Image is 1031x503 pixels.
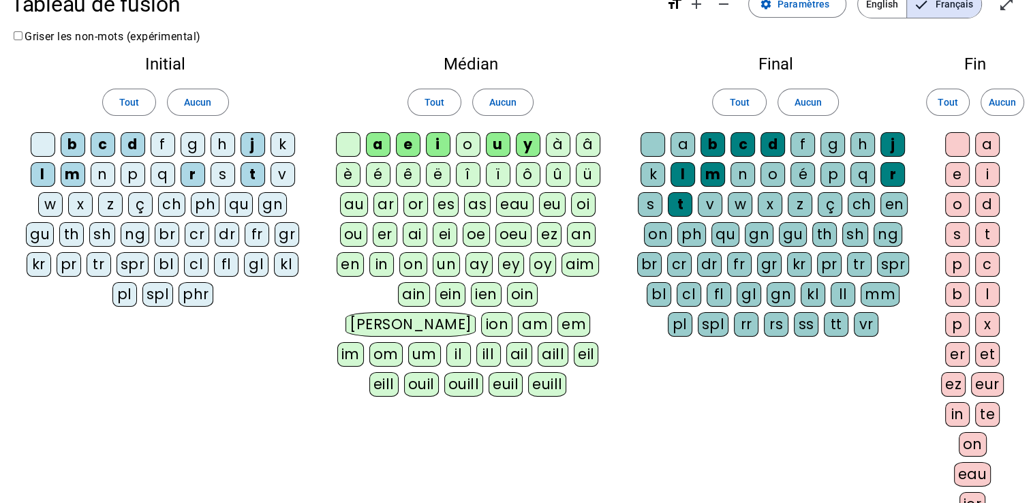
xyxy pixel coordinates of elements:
[433,252,460,277] div: un
[507,282,538,307] div: oin
[727,252,752,277] div: fr
[336,162,360,187] div: è
[211,132,235,157] div: h
[842,222,868,247] div: sh
[711,222,739,247] div: qu
[98,192,123,217] div: z
[31,162,55,187] div: l
[340,222,367,247] div: ou
[938,94,957,110] span: Tout
[366,132,390,157] div: a
[880,162,905,187] div: r
[701,132,725,157] div: b
[486,132,510,157] div: u
[677,282,701,307] div: cl
[561,252,599,277] div: aim
[486,162,510,187] div: ï
[155,222,179,247] div: br
[975,252,1000,277] div: c
[121,162,145,187] div: p
[945,192,970,217] div: o
[181,132,205,157] div: g
[258,192,287,217] div: gn
[737,282,761,307] div: gl
[26,222,54,247] div: gu
[764,312,788,337] div: rs
[518,312,552,337] div: am
[571,192,596,217] div: oi
[444,372,483,397] div: ouill
[496,192,534,217] div: eau
[91,162,115,187] div: n
[850,132,875,157] div: h
[537,222,561,247] div: ez
[728,192,752,217] div: w
[158,192,185,217] div: ch
[546,162,570,187] div: û
[61,132,85,157] div: b
[446,342,471,367] div: il
[767,282,795,307] div: gn
[945,282,970,307] div: b
[471,282,502,307] div: ien
[433,192,459,217] div: es
[874,222,902,247] div: ng
[102,89,156,116] button: Tout
[211,162,235,187] div: s
[529,252,556,277] div: oy
[697,252,722,277] div: dr
[790,132,815,157] div: f
[817,252,842,277] div: pr
[975,192,1000,217] div: d
[275,222,299,247] div: gr
[668,312,692,337] div: pl
[941,56,1009,72] h2: Fin
[847,252,872,277] div: tr
[244,252,268,277] div: gl
[945,342,970,367] div: er
[539,192,566,217] div: eu
[117,252,149,277] div: spr
[408,342,441,367] div: um
[271,132,295,157] div: k
[945,162,970,187] div: e
[506,342,533,367] div: ail
[730,162,755,187] div: n
[528,372,566,397] div: euill
[142,282,174,307] div: spl
[945,312,970,337] div: p
[241,132,265,157] div: j
[181,162,205,187] div: r
[667,252,692,277] div: cr
[954,462,991,487] div: eau
[245,222,269,247] div: fr
[576,162,600,187] div: ü
[975,402,1000,427] div: te
[712,89,766,116] button: Tout
[975,282,1000,307] div: l
[794,312,818,337] div: ss
[396,162,420,187] div: ê
[574,342,599,367] div: eil
[121,132,145,157] div: d
[778,89,839,116] button: Aucun
[498,252,524,277] div: ey
[671,162,695,187] div: l
[373,192,398,217] div: ar
[567,222,596,247] div: an
[435,282,466,307] div: ein
[981,89,1024,116] button: Aucun
[941,372,966,397] div: ez
[87,252,111,277] div: tr
[337,342,364,367] div: im
[369,252,394,277] div: in
[489,94,517,110] span: Aucun
[465,252,493,277] div: ay
[701,162,725,187] div: m
[757,252,782,277] div: gr
[975,132,1000,157] div: a
[790,162,815,187] div: é
[975,162,1000,187] div: i
[779,222,807,247] div: gu
[399,252,427,277] div: on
